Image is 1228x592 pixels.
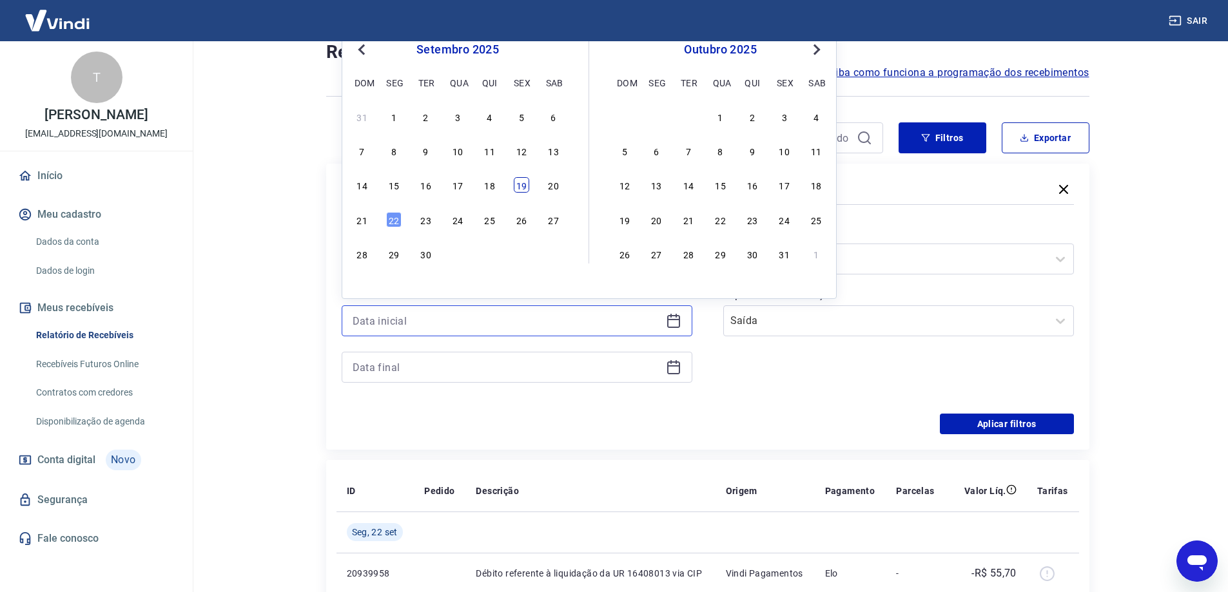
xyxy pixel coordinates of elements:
div: Choose quinta-feira, 18 de setembro de 2025 [482,177,498,193]
div: qua [713,75,728,90]
button: Meus recebíveis [15,294,177,322]
a: Conta digitalNovo [15,444,177,475]
div: Choose domingo, 19 de outubro de 2025 [617,212,632,227]
div: sab [546,75,561,90]
div: Choose sexta-feira, 31 de outubro de 2025 [777,246,792,262]
div: Choose domingo, 28 de setembro de 2025 [617,109,632,124]
span: Novo [106,450,141,470]
div: Choose sábado, 20 de setembro de 2025 [546,177,561,193]
div: dom [355,75,370,90]
div: Choose sexta-feira, 24 de outubro de 2025 [777,212,792,227]
div: Choose terça-feira, 21 de outubro de 2025 [681,212,696,227]
p: Tarifas [1037,484,1068,497]
div: Choose quinta-feira, 9 de outubro de 2025 [745,143,760,158]
p: Pedido [424,484,454,497]
div: Choose terça-feira, 30 de setembro de 2025 [681,109,696,124]
p: [PERSON_NAME] [44,108,148,122]
a: Disponibilização de agenda [31,408,177,435]
p: - [896,567,935,580]
button: Filtros [899,122,986,153]
label: Forma de Pagamento [726,225,1071,241]
div: Choose quarta-feira, 1 de outubro de 2025 [450,246,465,262]
p: -R$ 55,70 [971,566,1017,581]
div: Choose segunda-feira, 22 de setembro de 2025 [386,212,402,227]
div: Choose sábado, 6 de setembro de 2025 [546,109,561,124]
div: seg [648,75,664,90]
div: Choose sábado, 1 de novembro de 2025 [808,246,824,262]
div: Choose sábado, 13 de setembro de 2025 [546,143,561,158]
a: Segurança [15,486,177,514]
div: Choose sexta-feira, 3 de outubro de 2025 [514,246,529,262]
div: Choose sábado, 11 de outubro de 2025 [808,143,824,158]
div: Choose quinta-feira, 16 de outubro de 2025 [745,177,760,193]
button: Exportar [1002,122,1089,153]
div: Choose terça-feira, 28 de outubro de 2025 [681,246,696,262]
div: Choose sexta-feira, 10 de outubro de 2025 [777,143,792,158]
div: Choose terça-feira, 14 de outubro de 2025 [681,177,696,193]
div: Choose terça-feira, 9 de setembro de 2025 [418,143,434,158]
div: sab [808,75,824,90]
p: 20939958 [347,567,404,580]
div: Choose quarta-feira, 15 de outubro de 2025 [713,177,728,193]
button: Sair [1166,9,1213,33]
p: ID [347,484,356,497]
h4: Relatório de Recebíveis [326,39,1089,65]
div: Choose terça-feira, 30 de setembro de 2025 [418,246,434,262]
div: qua [450,75,465,90]
p: Pagamento [825,484,875,497]
div: Choose domingo, 31 de agosto de 2025 [355,109,370,124]
div: ter [418,75,434,90]
div: month 2025-09 [353,107,563,263]
div: sex [777,75,792,90]
span: Conta digital [37,451,95,469]
div: outubro 2025 [615,42,826,57]
div: Choose terça-feira, 7 de outubro de 2025 [681,143,696,158]
div: Choose quinta-feira, 11 de setembro de 2025 [482,143,498,158]
a: Recebíveis Futuros Online [31,351,177,377]
a: Dados da conta [31,229,177,255]
div: Choose quinta-feira, 2 de outubro de 2025 [482,246,498,262]
div: qui [745,75,760,90]
p: Parcelas [896,484,934,497]
button: Previous Month [354,42,369,57]
div: seg [386,75,402,90]
div: Choose quarta-feira, 17 de setembro de 2025 [450,177,465,193]
div: Choose terça-feira, 2 de setembro de 2025 [418,109,434,124]
div: qui [482,75,498,90]
img: Vindi [15,1,99,40]
div: Choose quarta-feira, 3 de setembro de 2025 [450,109,465,124]
div: Choose terça-feira, 16 de setembro de 2025 [418,177,434,193]
div: Choose sexta-feira, 17 de outubro de 2025 [777,177,792,193]
div: Choose sexta-feira, 3 de outubro de 2025 [777,109,792,124]
div: sex [514,75,529,90]
div: Choose quinta-feira, 23 de outubro de 2025 [745,212,760,227]
div: dom [617,75,632,90]
div: Choose terça-feira, 23 de setembro de 2025 [418,212,434,227]
button: Aplicar filtros [940,414,1074,434]
div: Choose segunda-feira, 20 de outubro de 2025 [648,212,664,227]
div: Choose segunda-feira, 29 de setembro de 2025 [648,109,664,124]
div: Choose quarta-feira, 10 de setembro de 2025 [450,143,465,158]
div: Choose domingo, 7 de setembro de 2025 [355,143,370,158]
p: Valor Líq. [964,484,1006,497]
div: Choose sábado, 4 de outubro de 2025 [546,246,561,262]
div: Choose segunda-feira, 8 de setembro de 2025 [386,143,402,158]
a: Contratos com credores [31,379,177,406]
div: month 2025-10 [615,107,826,263]
div: Choose sexta-feira, 12 de setembro de 2025 [514,143,529,158]
div: Choose sexta-feira, 19 de setembro de 2025 [514,177,529,193]
input: Data final [353,358,661,377]
div: Choose domingo, 14 de setembro de 2025 [355,177,370,193]
p: Descrição [476,484,519,497]
a: Fale conosco [15,524,177,553]
a: Saiba como funciona a programação dos recebimentos [823,65,1089,81]
div: Choose sábado, 27 de setembro de 2025 [546,212,561,227]
input: Data inicial [353,311,661,330]
p: [EMAIL_ADDRESS][DOMAIN_NAME] [25,127,168,140]
p: Elo [825,567,876,580]
div: Choose sexta-feira, 26 de setembro de 2025 [514,212,529,227]
label: Tipo de Movimentação [726,287,1071,303]
div: Choose quarta-feira, 24 de setembro de 2025 [450,212,465,227]
div: Choose sábado, 4 de outubro de 2025 [808,109,824,124]
div: Choose quinta-feira, 30 de outubro de 2025 [745,246,760,262]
